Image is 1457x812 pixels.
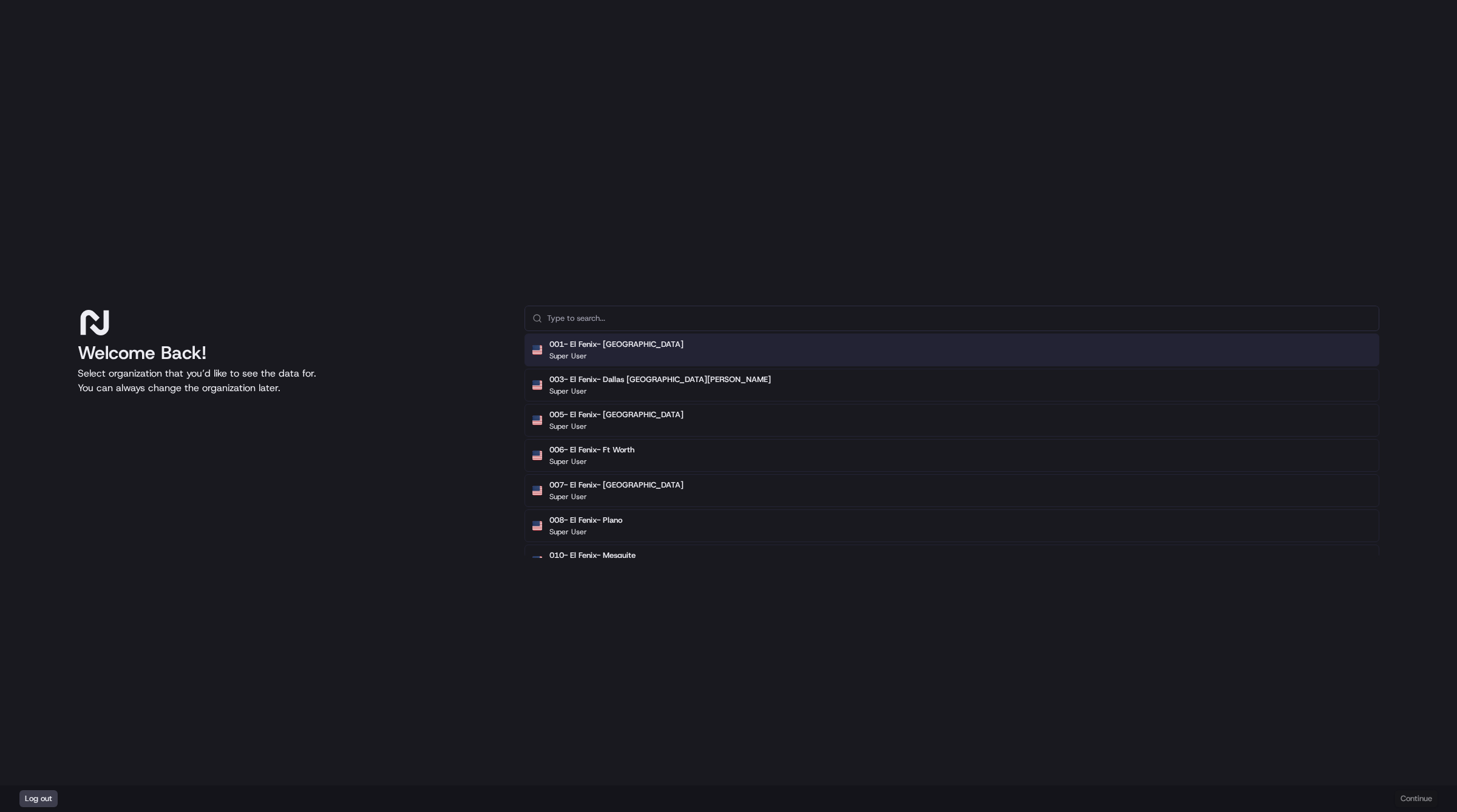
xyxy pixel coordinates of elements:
[532,345,542,355] img: Flag of us
[549,339,684,350] h2: 001- El Fenix- [GEOGRAPHIC_DATA]
[78,342,505,364] h1: Welcome Back!
[549,457,587,466] p: Super User
[532,521,542,531] img: Flag of us
[549,550,636,561] h2: 010- El Fenix- Mesquite
[532,486,542,495] img: Flag of us
[549,374,771,385] h2: 003- El Fenix- Dallas [GEOGRAPHIC_DATA][PERSON_NAME]
[532,451,542,460] img: Flag of us
[549,492,587,502] p: Super User
[532,415,542,425] img: Flag of us
[549,527,587,537] p: Super User
[549,515,622,526] h2: 008- El Fenix- Plano
[549,480,684,491] h2: 007- El Fenix- [GEOGRAPHIC_DATA]
[549,409,684,420] h2: 005- El Fenix- [GEOGRAPHIC_DATA]
[532,556,542,566] img: Flag of us
[549,445,634,455] h2: 006- El Fenix- Ft Worth
[549,386,587,396] p: Super User
[532,380,542,390] img: Flag of us
[549,421,587,431] p: Super User
[549,351,587,361] p: Super User
[78,366,505,395] p: Select organization that you’d like to see the data for. You can always change the organization l...
[19,790,58,807] button: Log out
[547,306,1371,331] input: Type to search...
